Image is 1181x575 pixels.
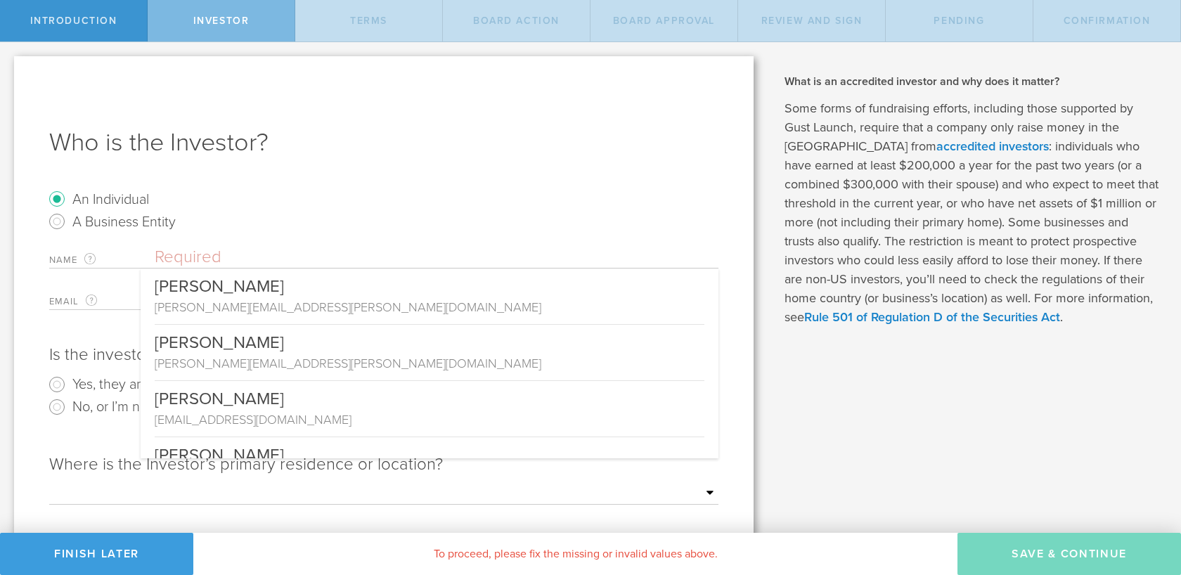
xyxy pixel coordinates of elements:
div: To proceed, please fix the missing or invalid values above. [193,533,957,575]
div: [PERSON_NAME][EMAIL_ADDRESS][PERSON_NAME][DOMAIN_NAME] [155,298,704,316]
div: Where is the Investor’s primary residence or location? [49,453,718,476]
iframe: Chat Widget [1111,465,1181,533]
button: Save & Continue [957,533,1181,575]
div: [PERSON_NAME][EMAIL_ADDRESS][PERSON_NAME][DOMAIN_NAME] [155,354,704,373]
div: Is the investor accredited? [49,344,718,366]
span: Investor [193,15,250,27]
div: [PERSON_NAME] [PERSON_NAME][EMAIL_ADDRESS][PERSON_NAME][DOMAIN_NAME] [141,269,718,324]
div: [PERSON_NAME] [155,380,704,411]
label: A Business Entity [72,211,176,231]
div: [PERSON_NAME] [PERSON_NAME][EMAIL_ADDRESS][PERSON_NAME][DOMAIN_NAME] [141,324,718,380]
h2: What is an accredited investor and why does it matter? [785,74,1160,89]
div: [PERSON_NAME] [PERSON_NAME][EMAIL_ADDRESS][DOMAIN_NAME] [141,437,718,493]
label: Name [49,252,155,268]
h1: Who is the Investor? [49,126,718,160]
span: Confirmation [1064,15,1151,27]
p: Some forms of fundraising efforts, including those supported by Gust Launch, require that a compa... [785,99,1160,327]
label: Email [49,293,155,309]
span: Introduction [30,15,117,27]
label: No, or I’m not sure if they are an accredited investor. [72,396,382,416]
div: [PERSON_NAME] [EMAIL_ADDRESS][DOMAIN_NAME] [141,380,718,437]
div: [PERSON_NAME] [155,324,704,354]
div: [PERSON_NAME] [155,269,704,298]
span: Board Action [473,15,560,27]
input: Required [155,247,718,268]
label: Yes, they are an accredited investor. [72,373,286,394]
label: An Individual [72,188,149,209]
div: [EMAIL_ADDRESS][DOMAIN_NAME] [155,411,704,429]
span: Board Approval [613,15,715,27]
span: terms [350,15,387,27]
span: Review and Sign [761,15,863,27]
radio: No, or I’m not sure if they are an accredited investor. [49,396,718,418]
div: [PERSON_NAME] [155,437,704,467]
a: Rule 501 of Regulation D of the Securities Act [804,309,1060,325]
span: Pending [934,15,984,27]
a: accredited investors [936,138,1049,154]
